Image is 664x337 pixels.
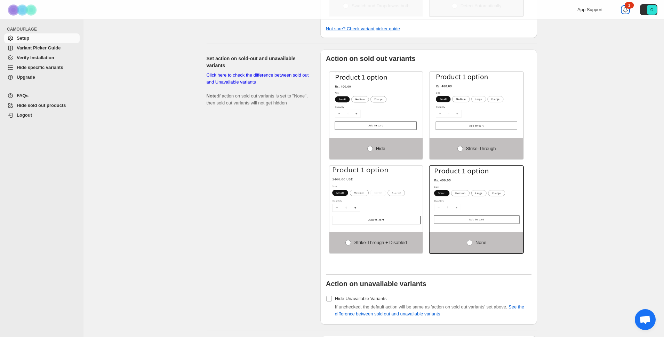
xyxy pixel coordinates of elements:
b: Note: [207,93,218,99]
a: Verify Installation [4,53,80,63]
span: Avatar with initials O [647,5,657,15]
span: Strike-through + Disabled [354,240,407,245]
span: Hide sold out products [17,103,66,108]
a: Hide sold out products [4,101,80,110]
span: Hide Unavailable Variants [335,296,387,301]
div: Open chat [635,309,656,330]
div: 1 [625,2,634,9]
span: None [475,240,486,245]
a: Hide specific variants [4,63,80,72]
span: If action on sold out variants is set to "None", then sold out variants will not get hidden [207,72,309,105]
b: Action on unavailable variants [326,280,426,288]
span: Variant Picker Guide [17,45,61,50]
span: Upgrade [17,75,35,80]
a: Logout [4,110,80,120]
span: CAMOUFLAGE [7,26,80,32]
img: None [430,166,523,225]
span: FAQs [17,93,29,98]
h2: Set action on sold-out and unavailable variants [207,55,309,69]
img: Camouflage [6,0,40,19]
span: Hide specific variants [17,65,63,70]
span: Strike-through [466,146,496,151]
span: Logout [17,112,32,118]
span: Verify Installation [17,55,54,60]
text: O [650,8,654,12]
a: Variant Picker Guide [4,43,80,53]
a: Setup [4,33,80,43]
b: Action on sold out variants [326,55,416,62]
a: Click here to check the difference between sold out and Unavailable variants [207,72,309,85]
span: App Support [577,7,602,12]
span: Setup [17,36,29,41]
span: Hide [376,146,385,151]
button: Avatar with initials O [640,4,657,15]
img: Strike-through + Disabled [329,166,423,225]
img: Hide [329,72,423,131]
a: Upgrade [4,72,80,82]
a: 1 [622,6,629,13]
span: If unchecked, the default action will be same as 'action on sold out variants' set above. [335,304,524,316]
a: Not sure? Check variant picker guide [326,26,400,31]
img: Strike-through [430,72,523,131]
a: FAQs [4,91,80,101]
